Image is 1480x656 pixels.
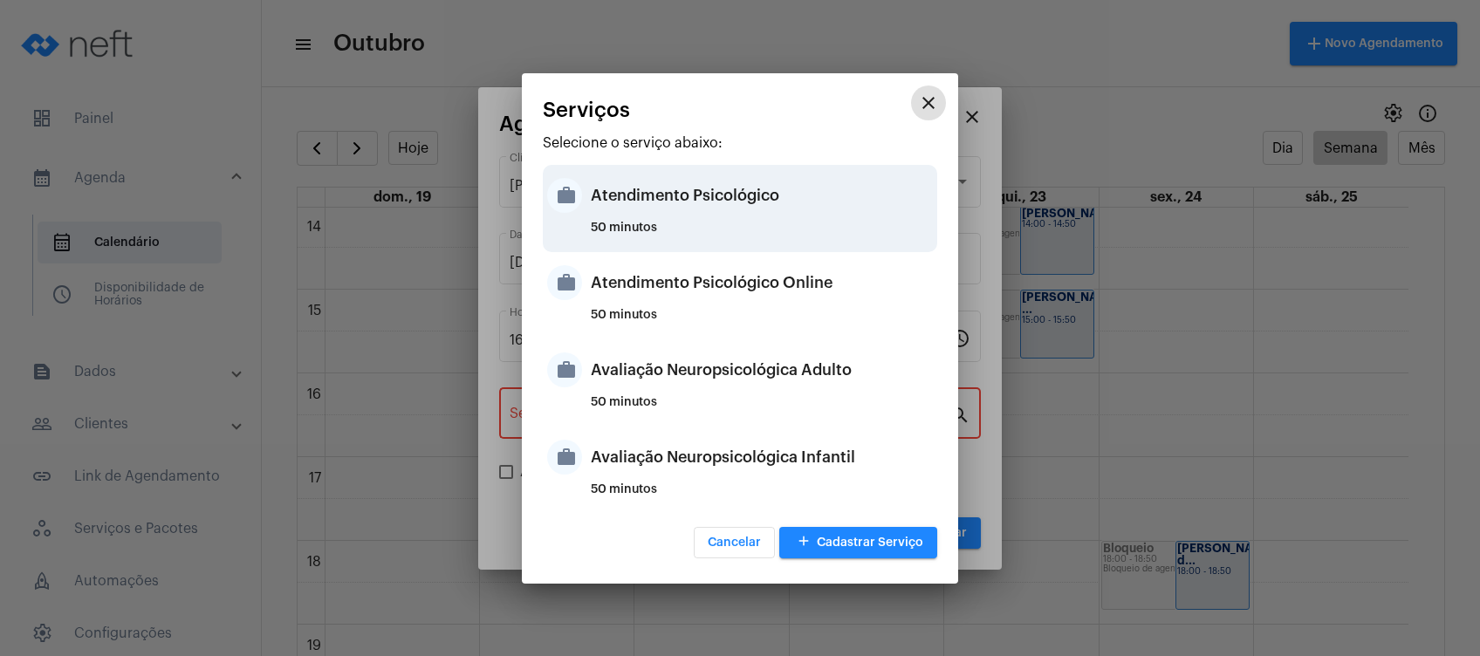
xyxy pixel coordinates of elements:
p: Selecione o serviço abaixo: [543,135,937,151]
div: 50 minutos [591,396,933,422]
mat-icon: work [547,178,582,213]
button: Cancelar [694,527,775,558]
div: Avaliação Neuropsicológica Infantil [591,431,933,483]
div: Atendimento Psicológico Online [591,256,933,309]
mat-icon: work [547,440,582,475]
div: Atendimento Psicológico [591,169,933,222]
mat-icon: work [547,352,582,387]
div: 50 minutos [591,309,933,335]
div: 50 minutos [591,483,933,509]
div: Avaliação Neuropsicológica Adulto [591,344,933,396]
button: Cadastrar Serviço [779,527,937,558]
mat-icon: close [918,92,939,113]
div: 50 minutos [591,222,933,248]
span: Cadastrar Serviço [793,536,923,549]
span: Serviços [543,99,630,121]
span: Cancelar [708,536,761,549]
mat-icon: work [547,265,582,300]
mat-icon: add [793,530,814,554]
